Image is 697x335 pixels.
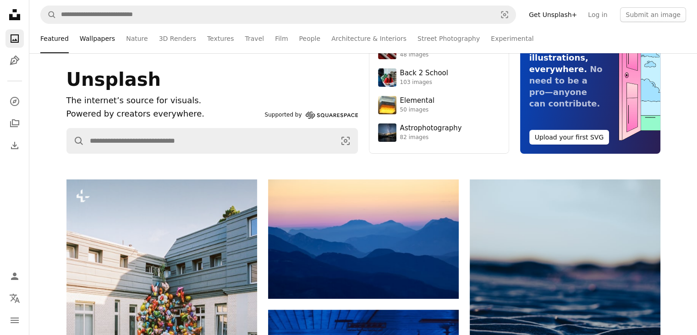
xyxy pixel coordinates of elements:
a: Astrophotography82 images [378,123,500,142]
img: Layered blue mountains under a pastel sky [268,179,459,299]
span: Unsplash [66,69,161,90]
img: premium_photo-1683135218355-6d72011bf303 [378,68,396,87]
a: Log in / Sign up [5,267,24,285]
a: Street Photography [417,24,480,53]
a: Supported by [265,110,358,121]
a: Nature [126,24,148,53]
button: Submit an image [620,7,686,22]
a: Collections [5,114,24,133]
p: Powered by creators everywhere. [66,107,261,121]
div: 50 images [400,106,434,114]
a: School Supplies by [PERSON_NAME]48 images [378,41,500,59]
div: Astrophotography [400,124,462,133]
a: Download History [5,136,24,155]
a: Photos [5,29,24,48]
div: 48 images [400,51,500,59]
button: Upload your first SVG [529,130,609,145]
a: Architecture & Interiors [331,24,406,53]
a: Layered blue mountains under a pastel sky [268,234,459,243]
a: Experimental [491,24,533,53]
a: Textures [207,24,234,53]
a: Rippled sand dunes under a twilight sky [470,318,660,327]
a: Back 2 School103 images [378,68,500,87]
a: Log in [582,7,613,22]
a: Get Unsplash+ [523,7,582,22]
a: Elemental50 images [378,96,500,114]
a: Illustrations [5,51,24,70]
a: 3D Renders [159,24,196,53]
a: A large cluster of colorful balloons on a building facade. [66,304,257,312]
span: Your illustrations, everywhere. [529,41,588,74]
span: No need to be a pro—anyone can contribute. [529,64,603,108]
div: 103 images [400,79,448,86]
button: Search Unsplash [67,128,84,153]
a: Wallpapers [80,24,115,53]
button: Language [5,289,24,307]
button: Menu [5,311,24,329]
form: Find visuals sitewide [40,6,516,24]
a: People [299,24,321,53]
a: Explore [5,92,24,111]
button: Search Unsplash [41,6,56,23]
img: photo-1538592487700-be96de73306f [378,123,396,142]
a: Home — Unsplash [5,6,24,26]
a: Travel [245,24,264,53]
a: Film [275,24,288,53]
button: Visual search [334,128,357,153]
h1: The internet’s source for visuals. [66,94,261,107]
form: Find visuals sitewide [66,128,358,154]
button: Visual search [494,6,516,23]
img: premium_photo-1751985761161-8a269d884c29 [378,96,396,114]
div: Back 2 School [400,69,448,78]
div: 82 images [400,134,462,141]
div: Elemental [400,96,434,106]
